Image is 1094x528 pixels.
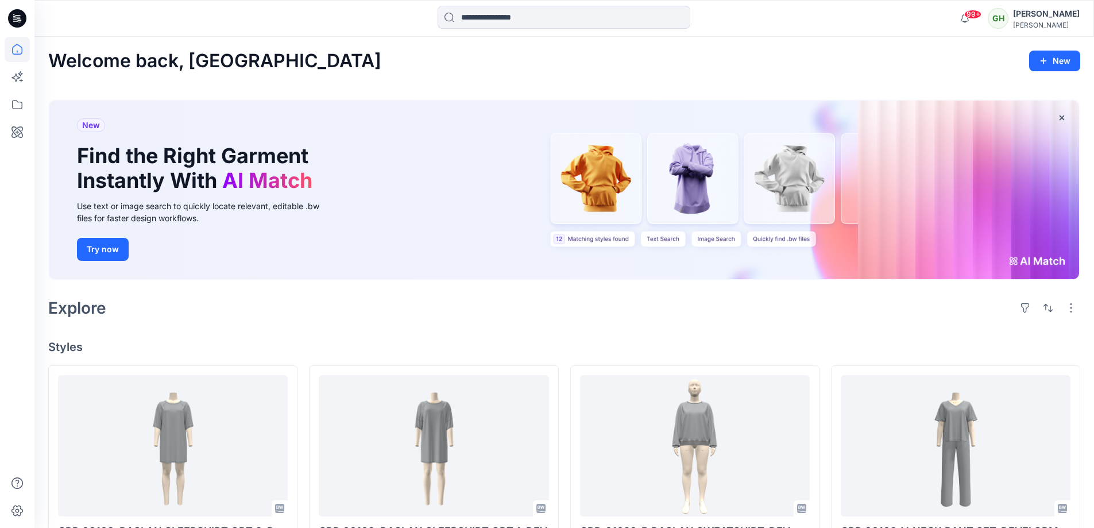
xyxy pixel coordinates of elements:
div: [PERSON_NAME] [1013,7,1080,21]
div: GH [988,8,1008,29]
h4: Styles [48,340,1080,354]
h2: Welcome back, [GEOGRAPHIC_DATA] [48,51,381,72]
a: GRP 00108_V-NECK PANT SET_DEVELOPMENT [841,375,1070,517]
div: Use text or image search to quickly locate relevant, editable .bw files for faster design workflows. [77,200,335,224]
a: GRP 00108_RAGLAN SLEEPSHIRT OPT 2_DEV [58,375,288,517]
span: 99+ [964,10,981,19]
div: [PERSON_NAME] [1013,21,1080,29]
a: GRP 00108_RAGLAN SLEEPSHIRT OPT 1_DEV [319,375,548,517]
button: Try now [77,238,129,261]
h2: Explore [48,299,106,317]
button: New [1029,51,1080,71]
span: New [82,118,100,132]
a: GRP-01620_B RAGLAN SWEATSHIRT_DEV [580,375,810,517]
h1: Find the Right Garment Instantly With [77,144,318,193]
span: AI Match [222,168,312,193]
